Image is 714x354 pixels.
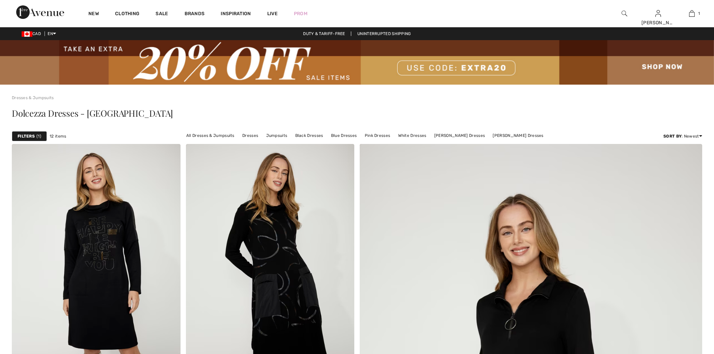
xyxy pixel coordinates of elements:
span: 1 [698,10,700,17]
span: EN [48,31,56,36]
span: Dolcezza Dresses - [GEOGRAPHIC_DATA] [12,107,173,119]
a: Sign In [655,10,661,17]
a: Brands [185,11,205,18]
a: Jumpsuits [263,131,291,140]
img: My Info [655,9,661,18]
img: search the website [622,9,627,18]
a: Dresses [239,131,262,140]
strong: Sort By [663,134,682,139]
a: Live [267,10,278,17]
span: 12 items [50,133,66,139]
img: Canadian Dollar [22,31,32,37]
a: White Dresses [395,131,430,140]
a: Clothing [115,11,139,18]
strong: Filters [18,133,35,139]
a: [PERSON_NAME] Dresses [489,131,547,140]
span: 1 [36,133,41,139]
a: Blue Dresses [328,131,360,140]
a: 1 [675,9,708,18]
a: Dresses & Jumpsuits [12,95,54,100]
div: : Newest [663,133,702,139]
a: Pink Dresses [361,131,394,140]
a: [PERSON_NAME] Dresses [431,131,488,140]
img: My Bag [689,9,695,18]
div: [PERSON_NAME] [641,19,675,26]
a: New [88,11,99,18]
img: 1ère Avenue [16,5,64,19]
span: CAD [22,31,44,36]
span: Inspiration [221,11,251,18]
a: All Dresses & Jumpsuits [183,131,238,140]
a: Black Dresses [292,131,327,140]
a: Sale [156,11,168,18]
a: Prom [294,10,307,17]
